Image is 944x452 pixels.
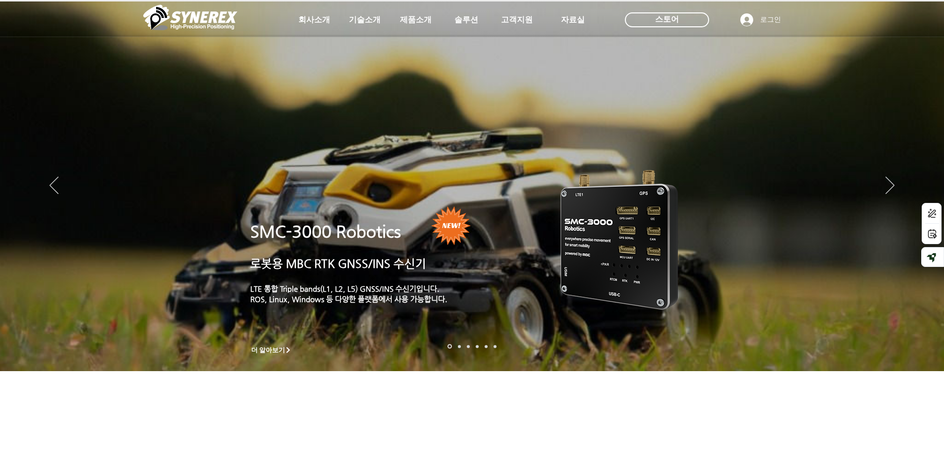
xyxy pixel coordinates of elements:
a: 로봇용 MBC RTK GNSS/INS 수신기 [250,257,426,270]
a: 드론 8 - SMC 2000 [458,345,461,348]
img: KakaoTalk_20241224_155801212.png [547,155,693,322]
span: 솔루션 [454,15,478,25]
button: 이전 [50,177,58,195]
a: ROS, Linux, Windows 등 다양한 플랫폼에서 사용 가능합니다. [250,295,447,303]
a: 더 알아보기 [247,344,296,356]
span: 제품소개 [400,15,432,25]
img: 씨너렉스_White_simbol_대지 1.png [143,2,237,32]
a: 고객지원 [492,10,542,30]
a: 로봇 [485,345,488,348]
a: 측량 IoT [467,345,470,348]
a: 자료실 [548,10,598,30]
span: 스토어 [655,14,679,25]
div: 스토어 [625,12,709,27]
span: 로그인 [757,15,784,25]
a: 기술소개 [340,10,389,30]
span: 더 알아보기 [251,346,285,355]
a: LTE 통합 Triple bands(L1, L2, L5) GNSS/INS 수신기입니다. [250,284,440,293]
span: 기술소개 [349,15,381,25]
button: 다음 [886,177,894,195]
a: 정밀농업 [494,345,497,348]
nav: 슬라이드 [444,344,500,349]
span: 고객지원 [501,15,533,25]
a: 솔루션 [442,10,491,30]
a: 로봇- SMC 2000 [447,344,452,349]
a: SMC-3000 Robotics [250,222,401,241]
a: 자율주행 [476,345,479,348]
a: 제품소개 [391,10,441,30]
span: 자료실 [561,15,585,25]
span: 회사소개 [298,15,330,25]
a: 회사소개 [289,10,339,30]
button: 로그인 [733,10,788,29]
